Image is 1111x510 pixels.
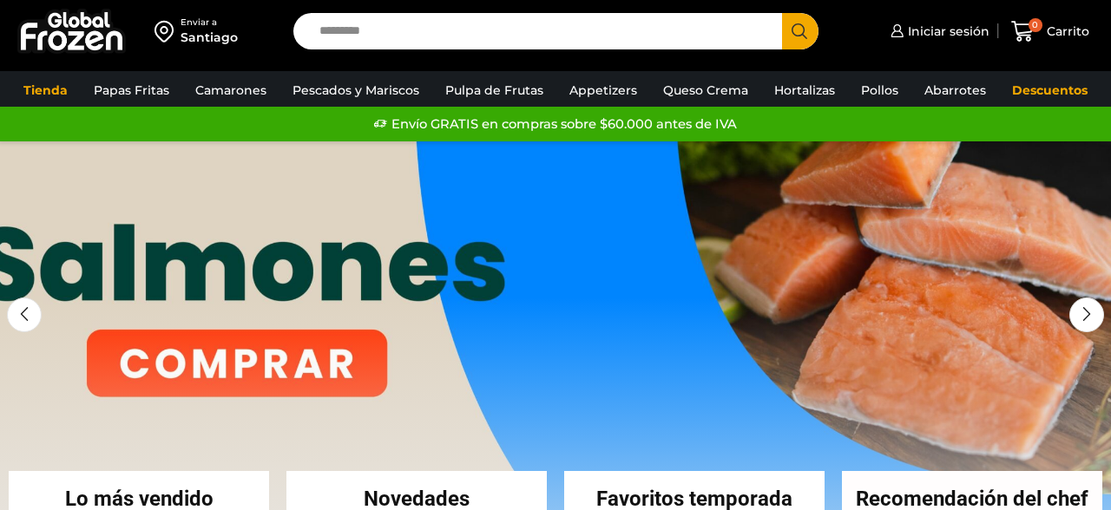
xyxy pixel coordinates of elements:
a: Pollos [852,74,907,107]
div: Enviar a [181,16,238,29]
a: Pulpa de Frutas [437,74,552,107]
h2: Favoritos temporada [564,488,825,509]
a: Appetizers [561,74,646,107]
a: 0 Carrito [1007,11,1094,52]
div: Santiago [181,29,238,46]
div: Previous slide [7,297,42,332]
a: Hortalizas [766,74,844,107]
a: Abarrotes [916,74,995,107]
span: Iniciar sesión [904,23,989,40]
a: Queso Crema [654,74,757,107]
img: address-field-icon.svg [154,16,181,46]
div: Next slide [1069,297,1104,332]
h2: Recomendación del chef [842,488,1102,509]
a: Tienda [15,74,76,107]
h2: Lo más vendido [9,488,269,509]
a: Papas Fritas [85,74,178,107]
span: Carrito [1042,23,1089,40]
a: Descuentos [1003,74,1096,107]
a: Camarones [187,74,275,107]
button: Search button [782,13,818,49]
a: Iniciar sesión [886,14,989,49]
a: Pescados y Mariscos [284,74,428,107]
span: 0 [1029,18,1042,32]
h2: Novedades [286,488,547,509]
